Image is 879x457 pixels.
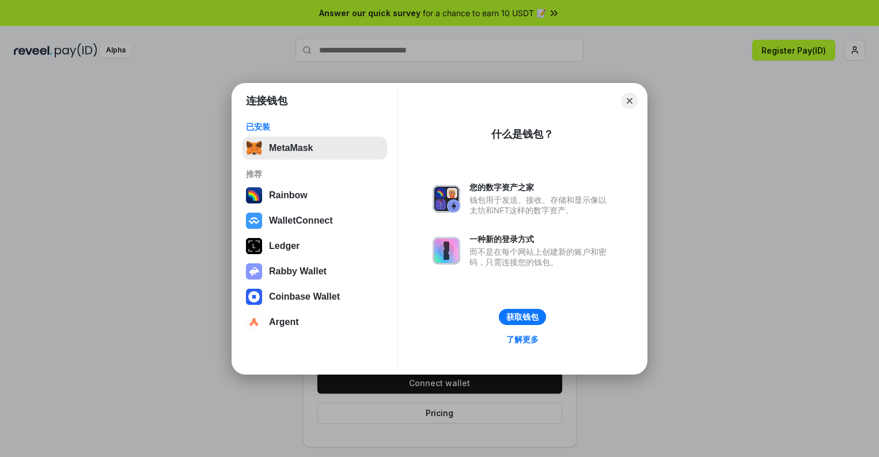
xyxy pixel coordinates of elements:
button: Close [622,93,638,109]
button: WalletConnect [243,209,387,232]
img: svg+xml,%3Csvg%20xmlns%3D%22http%3A%2F%2Fwww.w3.org%2F2000%2Fsvg%22%20fill%3D%22none%22%20viewBox... [246,263,262,280]
div: Rabby Wallet [269,266,327,277]
img: svg+xml,%3Csvg%20width%3D%22120%22%20height%3D%22120%22%20viewBox%3D%220%200%20120%20120%22%20fil... [246,187,262,203]
img: svg+xml,%3Csvg%20width%3D%2228%22%20height%3D%2228%22%20viewBox%3D%220%200%2028%2028%22%20fill%3D... [246,289,262,305]
div: 您的数字资产之家 [469,182,612,192]
h1: 连接钱包 [246,94,287,108]
div: 一种新的登录方式 [469,234,612,244]
img: svg+xml,%3Csvg%20fill%3D%22none%22%20height%3D%2233%22%20viewBox%3D%220%200%2035%2033%22%20width%... [246,140,262,156]
button: Ledger [243,235,387,258]
div: Argent [269,317,299,327]
div: Ledger [269,241,300,251]
button: Argent [243,311,387,334]
img: svg+xml,%3Csvg%20width%3D%2228%22%20height%3D%2228%22%20viewBox%3D%220%200%2028%2028%22%20fill%3D... [246,314,262,330]
img: svg+xml,%3Csvg%20width%3D%2228%22%20height%3D%2228%22%20viewBox%3D%220%200%2028%2028%22%20fill%3D... [246,213,262,229]
button: MetaMask [243,137,387,160]
button: Rainbow [243,184,387,207]
img: svg+xml,%3Csvg%20xmlns%3D%22http%3A%2F%2Fwww.w3.org%2F2000%2Fsvg%22%20fill%3D%22none%22%20viewBox... [433,185,460,213]
img: svg+xml,%3Csvg%20xmlns%3D%22http%3A%2F%2Fwww.w3.org%2F2000%2Fsvg%22%20fill%3D%22none%22%20viewBox... [433,237,460,265]
button: Rabby Wallet [243,260,387,283]
div: 什么是钱包？ [491,127,554,141]
div: WalletConnect [269,216,333,226]
div: Rainbow [269,190,308,201]
a: 了解更多 [499,332,545,347]
div: 钱包用于发送、接收、存储和显示像以太坊和NFT这样的数字资产。 [469,195,612,216]
div: 已安装 [246,122,384,132]
div: 推荐 [246,169,384,179]
button: Coinbase Wallet [243,285,387,308]
div: 了解更多 [506,334,539,345]
div: 而不是在每个网站上创建新的账户和密码，只需连接您的钱包。 [469,247,612,267]
button: 获取钱包 [499,309,546,325]
img: svg+xml,%3Csvg%20xmlns%3D%22http%3A%2F%2Fwww.w3.org%2F2000%2Fsvg%22%20width%3D%2228%22%20height%3... [246,238,262,254]
div: 获取钱包 [506,312,539,322]
div: MetaMask [269,143,313,153]
div: Coinbase Wallet [269,292,340,302]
